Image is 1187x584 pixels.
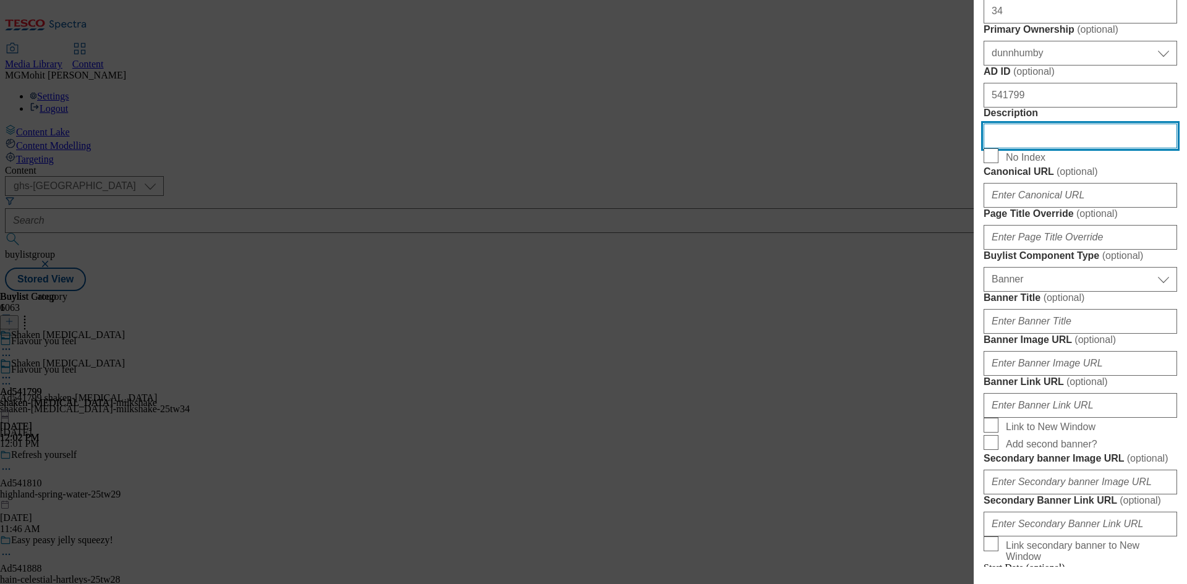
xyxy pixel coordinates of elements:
[1077,24,1118,35] span: ( optional )
[984,66,1177,78] label: AD ID
[1127,453,1168,463] span: ( optional )
[1066,376,1108,387] span: ( optional )
[1120,495,1161,506] span: ( optional )
[984,108,1177,119] label: Description
[1006,152,1045,163] span: No Index
[984,124,1177,148] input: Enter Description
[1006,540,1172,562] span: Link secondary banner to New Window
[1006,439,1097,450] span: Add second banner?
[1074,334,1116,345] span: ( optional )
[1057,166,1098,177] span: ( optional )
[984,292,1177,304] label: Banner Title
[1013,66,1055,77] span: ( optional )
[984,183,1177,208] input: Enter Canonical URL
[984,225,1177,250] input: Enter Page Title Override
[984,494,1177,507] label: Secondary Banner Link URL
[984,250,1177,262] label: Buylist Component Type
[984,166,1177,178] label: Canonical URL
[984,562,1065,573] span: Start Date (optional)
[984,208,1177,220] label: Page Title Override
[984,309,1177,334] input: Enter Banner Title
[984,470,1177,494] input: Enter Secondary banner Image URL
[984,376,1177,388] label: Banner Link URL
[1076,208,1118,219] span: ( optional )
[1102,250,1144,261] span: ( optional )
[984,351,1177,376] input: Enter Banner Image URL
[1044,292,1085,303] span: ( optional )
[984,393,1177,418] input: Enter Banner Link URL
[1006,421,1096,433] span: Link to New Window
[984,23,1177,36] label: Primary Ownership
[984,334,1177,346] label: Banner Image URL
[984,512,1177,536] input: Enter Secondary Banner Link URL
[984,83,1177,108] input: Enter AD ID
[984,452,1177,465] label: Secondary banner Image URL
